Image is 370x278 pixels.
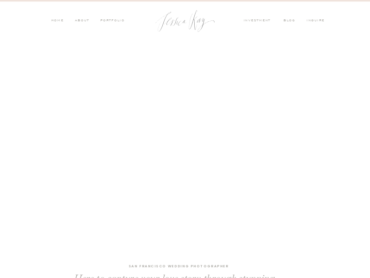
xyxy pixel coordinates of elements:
a: investment [244,18,274,24]
a: HOME [51,18,64,24]
a: blog [284,18,300,24]
a: PORTFOLIO [99,18,125,24]
a: ABOUT [74,18,90,24]
a: inquire [307,18,327,24]
h1: San Francisco wedding photographer [104,264,253,270]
